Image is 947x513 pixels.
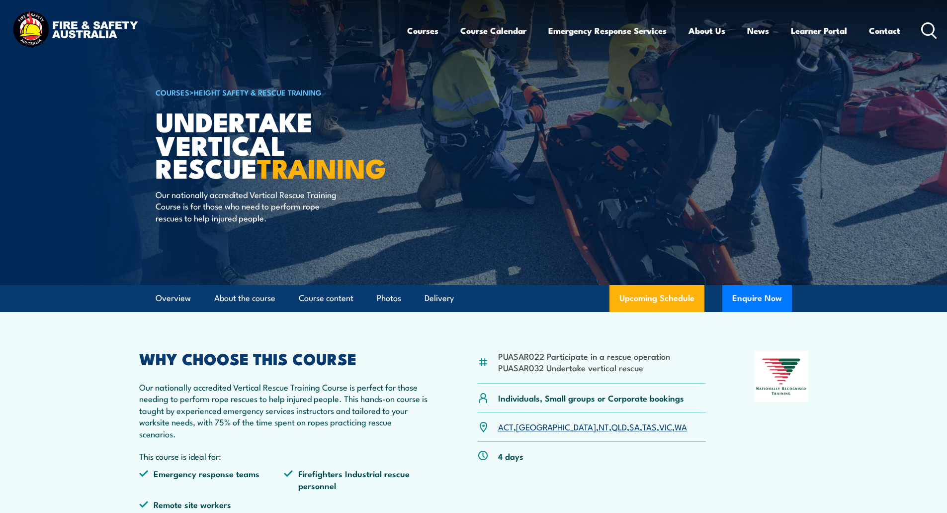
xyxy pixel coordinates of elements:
a: ACT [498,420,514,432]
li: PUASAR032 Undertake vertical rescue [498,362,670,373]
a: SA [629,420,640,432]
a: Delivery [425,285,454,311]
a: Contact [869,17,900,44]
li: Emergency response teams [139,468,284,491]
p: This course is ideal for: [139,450,430,462]
a: NT [599,420,609,432]
a: [GEOGRAPHIC_DATA] [516,420,596,432]
p: Our nationally accredited Vertical Rescue Training Course is for those who need to perform rope r... [156,189,337,223]
h1: Undertake Vertical Rescue [156,109,401,179]
button: Enquire Now [722,285,792,312]
a: Emergency Response Services [548,17,667,44]
p: 4 days [498,450,523,462]
h6: > [156,86,401,98]
a: Height Safety & Rescue Training [194,87,322,98]
a: Overview [156,285,191,311]
p: , , , , , , , [498,421,687,432]
a: QLD [611,420,627,432]
a: Upcoming Schedule [609,285,704,312]
a: Course Calendar [460,17,526,44]
p: Our nationally accredited Vertical Rescue Training Course is perfect for those needing to perform... [139,381,430,439]
h2: WHY CHOOSE THIS COURSE [139,351,430,365]
a: Courses [407,17,438,44]
li: PUASAR022 Participate in a rescue operation [498,350,670,362]
li: Remote site workers [139,499,284,510]
a: Course content [299,285,353,311]
p: Individuals, Small groups or Corporate bookings [498,392,684,404]
a: About Us [689,17,725,44]
li: Firefighters Industrial rescue personnel [284,468,429,491]
a: WA [675,420,687,432]
a: COURSES [156,87,189,98]
a: TAS [642,420,657,432]
a: VIC [659,420,672,432]
strong: TRAINING [257,146,386,188]
a: News [747,17,769,44]
a: About the course [214,285,275,311]
a: Learner Portal [791,17,847,44]
img: Nationally Recognised Training logo. [755,351,808,402]
a: Photos [377,285,401,311]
